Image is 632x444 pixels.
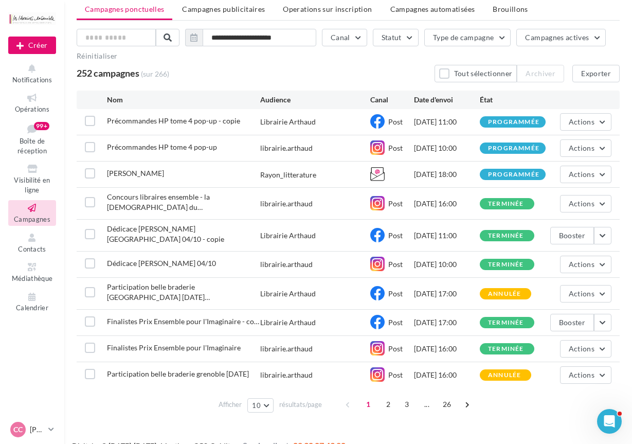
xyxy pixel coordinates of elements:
span: Notifications [12,76,52,84]
button: Notifications [8,61,56,86]
button: Type de campagne [424,29,511,46]
button: Actions [560,113,611,131]
div: Canal [370,95,414,105]
span: Post [388,144,403,152]
div: [DATE] 16:00 [414,370,480,380]
div: programmée [488,171,539,178]
div: [DATE] 17:00 [414,289,480,299]
div: annulée [488,291,521,297]
span: Campagnes [14,215,50,223]
div: Librairie Arthaud [260,289,316,299]
button: Réinitialiser [77,52,118,60]
button: Exporter [572,65,620,82]
div: [DATE] 11:00 [414,117,480,127]
span: 26 [439,396,456,413]
a: Contacts [8,230,56,255]
iframe: Intercom live chat [597,409,622,434]
div: État [480,95,546,105]
span: CC [13,424,23,435]
span: Finalistes Prix Ensemble pour l'Imaginaire - copie [107,317,259,326]
div: programmée [488,119,539,126]
span: Campagnes automatisées [390,5,475,13]
div: librairie.arthaud [260,259,313,270]
button: Booster [550,314,594,331]
span: Post [388,344,403,353]
a: CC [PERSON_NAME] [8,420,56,439]
span: Finalistes Prix Ensemble pour l'Imaginaire [107,343,241,352]
span: 3 [399,396,415,413]
span: Brouillons [493,5,528,13]
span: Operations sur inscription [283,5,372,13]
span: Campagnes actives [525,33,589,42]
a: Boîte de réception99+ [8,120,56,157]
div: [DATE] 18:00 [414,169,480,180]
span: Post [388,370,403,379]
div: Audience [260,95,370,105]
div: Nom [107,95,261,105]
button: Actions [560,366,611,384]
span: Actions [569,260,594,269]
button: Actions [560,340,611,358]
button: Créer [8,37,56,54]
span: Pierre Péju [107,169,164,177]
div: [DATE] 11:00 [414,230,480,241]
span: Afficher [219,400,242,410]
span: Dédicace Olivier Dain-Belmont 04/10 - copie [107,224,224,243]
span: Contacts [18,245,46,253]
div: terminée [488,319,524,326]
div: [DATE] 16:00 [414,199,480,209]
span: Précommandes HP tome 4 pop-up [107,143,217,151]
span: Post [388,289,403,298]
span: Médiathèque [12,274,53,282]
span: Visibilité en ligne [14,176,50,194]
button: Actions [560,195,611,212]
div: librairie.arthaud [260,370,313,380]
span: Post [388,231,403,240]
a: Médiathèque [8,259,56,285]
div: [DATE] 17:00 [414,317,480,328]
span: Post [388,117,403,126]
button: Tout sélectionner [435,65,517,82]
span: ... [419,396,435,413]
div: terminée [488,346,524,352]
span: Post [388,260,403,269]
span: Boîte de réception [17,137,47,155]
button: Campagnes actives [516,29,606,46]
button: 10 [247,398,274,413]
p: [PERSON_NAME] [30,424,44,435]
span: 1 [360,396,376,413]
button: Booster [550,227,594,244]
div: annulée [488,372,521,379]
span: Concours libraires ensemble - la prophétie du diamant [107,192,210,211]
span: Actions [569,170,594,179]
span: Campagnes publicitaires [182,5,265,13]
div: librairie.arthaud [260,143,313,153]
div: Nouvelle campagne [8,37,56,54]
span: Calendrier [16,304,48,312]
span: 2 [380,396,396,413]
button: Actions [560,285,611,303]
div: terminée [488,261,524,268]
div: librairie.arthaud [260,199,313,209]
span: Opérations [15,105,49,113]
span: Actions [569,344,594,353]
div: Date d'envoi [414,95,480,105]
span: Actions [569,199,594,208]
span: (sur 266) [141,69,169,79]
span: Actions [569,370,594,379]
a: Opérations [8,90,56,115]
a: Campagnes [8,200,56,225]
span: Actions [569,144,594,152]
div: Librairie Arthaud [260,117,316,127]
a: Visibilité en ligne [8,161,56,196]
span: 252 campagnes [77,67,139,79]
div: librairie.arthaud [260,344,313,354]
div: [DATE] 10:00 [414,259,480,270]
div: terminée [488,233,524,239]
div: Rayon_litterature [260,170,316,180]
span: 10 [252,401,261,410]
div: Librairie Arthaud [260,317,316,328]
span: Participation belle braderie grenoble 21.09.25 [107,369,249,378]
div: [DATE] 10:00 [414,143,480,153]
button: Statut [373,29,419,46]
